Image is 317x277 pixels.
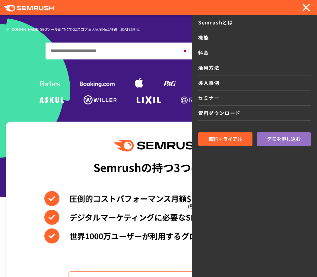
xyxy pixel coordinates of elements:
a: セミナー [198,91,311,106]
a: 活用方法 [198,60,311,75]
input: ドメイン、キーワードまたはURLを入力してください [46,43,176,59]
a: 無料トライアル [198,132,252,146]
span: (税込 $153.95) [188,199,220,214]
a: 資料ダウンロード [198,106,311,121]
span: 無料トライアル [208,135,242,143]
img: Semrush [114,140,203,151]
a: Semrushとは [198,15,311,30]
li: デジタルマーケティングに必要なSEMツールをこれ一つで [44,210,273,225]
span: JP [191,47,197,54]
a: 導入事例 [198,75,311,91]
li: 圧倒的コストパフォーマンス月額$139.95〜利用可能 [44,191,273,206]
a: 料金 [198,45,311,60]
a: デモを申し込む [257,132,311,146]
a: 機能 [198,30,311,45]
span: デモを申し込む [267,135,301,143]
li: 世界1000万ユーザーが利用するグローバルスタンダード [44,228,273,244]
div: Semrushの持つ3つの強み [94,156,223,178]
div: ※ [DOMAIN_NAME] SEOツール部門にてG2スコア＆人気度No.1獲得（[DATE]時点） [6,26,159,32]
